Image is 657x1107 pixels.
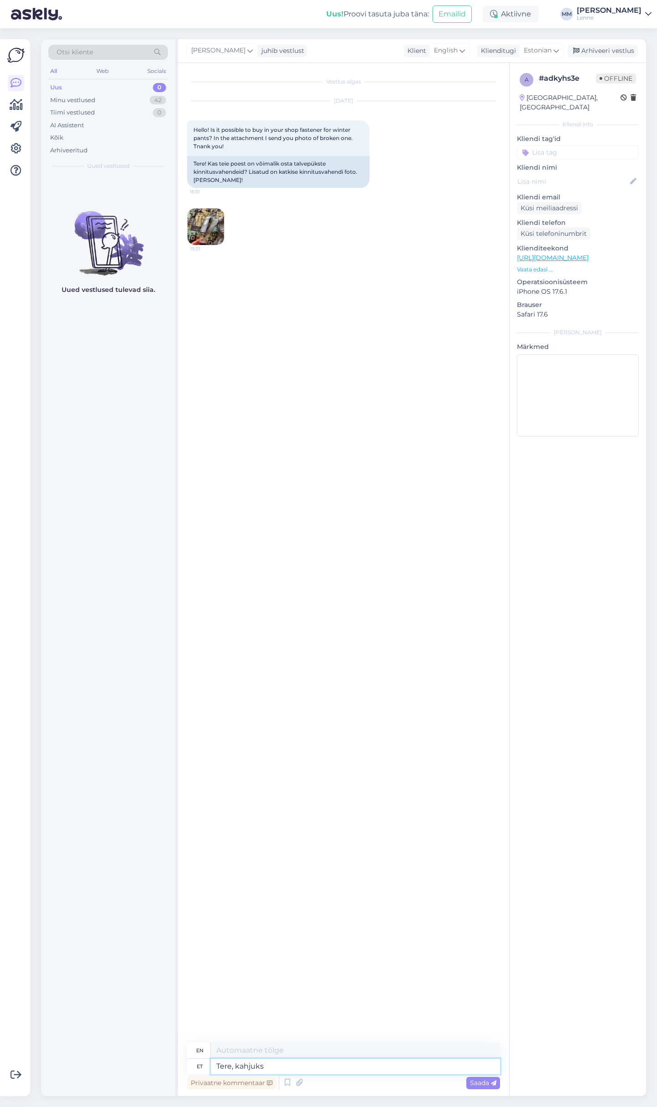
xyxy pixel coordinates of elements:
[57,47,93,57] span: Otsi kliente
[470,1079,496,1087] span: Saada
[520,93,620,112] div: [GEOGRAPHIC_DATA], [GEOGRAPHIC_DATA]
[517,134,639,144] p: Kliendi tag'id
[187,97,500,105] div: [DATE]
[517,146,639,159] input: Lisa tag
[50,146,88,155] div: Arhiveeritud
[517,277,639,287] p: Operatsioonisüsteem
[94,65,110,77] div: Web
[517,310,639,319] p: Safari 17.6
[50,96,95,105] div: Minu vestlused
[517,254,589,262] a: [URL][DOMAIN_NAME]
[48,65,59,77] div: All
[517,342,639,352] p: Märkmed
[517,265,639,274] p: Vaata edasi ...
[524,46,552,56] span: Estonian
[62,285,155,295] p: Uued vestlused tulevad siia.
[539,73,596,84] div: # adkyhs3e
[517,163,639,172] p: Kliendi nimi
[146,65,168,77] div: Socials
[50,133,63,142] div: Kõik
[50,108,95,117] div: Tiimi vestlused
[50,121,84,130] div: AI Assistent
[188,208,224,245] img: Attachment
[517,177,628,187] input: Lisa nimi
[525,76,529,83] span: a
[577,7,641,14] div: [PERSON_NAME]
[211,1059,500,1074] textarea: Tere, kahjuks
[41,195,175,277] img: No chats
[153,108,166,117] div: 0
[196,1043,203,1058] div: en
[326,10,344,18] b: Uus!
[7,47,25,64] img: Askly Logo
[577,14,641,21] div: Lenne
[404,46,426,56] div: Klient
[150,96,166,105] div: 42
[50,83,62,92] div: Uus
[191,46,245,56] span: [PERSON_NAME]
[433,5,472,23] button: Emailid
[517,218,639,228] p: Kliendi telefon
[517,120,639,129] div: Kliendi info
[187,156,370,188] div: Tere! Kas teie poest on võimalik osta talvepükste kinnitusvahendeid? Lisatud on katkise kinnitusv...
[560,8,573,21] div: MM
[87,162,130,170] span: Uued vestlused
[517,300,639,310] p: Brauser
[517,192,639,202] p: Kliendi email
[568,45,638,57] div: Arhiveeri vestlus
[153,83,166,92] div: 0
[258,46,304,56] div: juhib vestlust
[193,126,354,150] span: Hello! Is it possible to buy in your shop fastener for winter pants? In the attachment I send you...
[434,46,458,56] span: English
[326,9,429,20] div: Proovi tasuta juba täna:
[483,6,538,22] div: Aktiivne
[190,188,224,195] span: 15:31
[517,328,639,337] div: [PERSON_NAME]
[197,1059,203,1074] div: et
[517,202,582,214] div: Küsi meiliaadressi
[596,73,636,83] span: Offline
[187,78,500,86] div: Vestlus algas
[187,1077,276,1089] div: Privaatne kommentaar
[517,228,590,240] div: Küsi telefoninumbrit
[577,7,652,21] a: [PERSON_NAME]Lenne
[190,245,224,252] span: 15:31
[477,46,516,56] div: Klienditugi
[517,287,639,296] p: iPhone OS 17.6.1
[517,244,639,253] p: Klienditeekond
